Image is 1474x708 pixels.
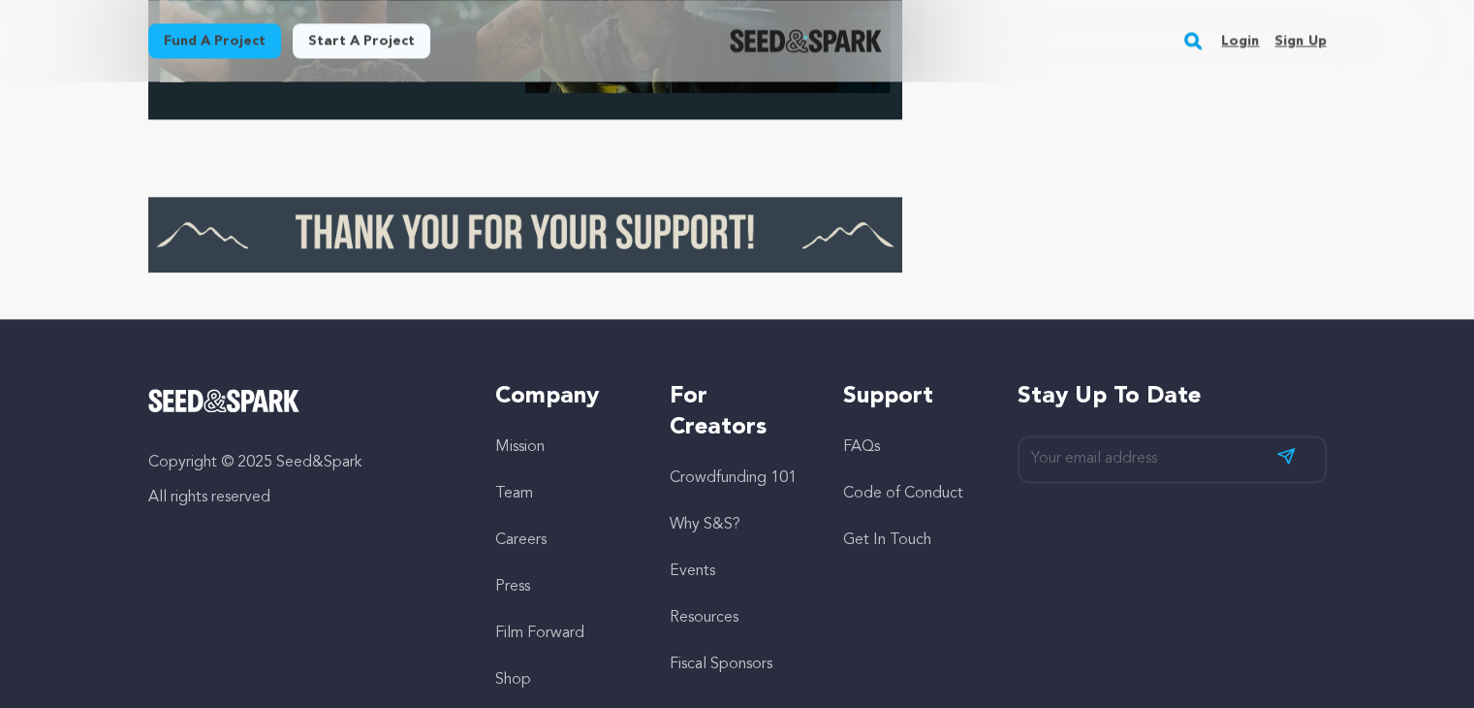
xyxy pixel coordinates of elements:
img: Seed&Spark Logo Dark Mode [730,29,882,52]
a: Fiscal Sponsors [670,657,772,672]
a: Code of Conduct [843,486,963,501]
a: Fund a project [148,23,281,58]
a: Seed&Spark Homepage [730,29,882,52]
a: Start a project [293,23,430,58]
h5: For Creators [670,381,804,443]
a: Why S&S? [670,517,740,532]
a: Press [495,579,530,595]
a: Resources [670,610,738,626]
h5: Support [843,381,978,412]
a: Shop [495,672,531,688]
a: Get In Touch [843,532,931,548]
p: Copyright © 2025 Seed&Spark [148,451,457,474]
h5: Company [495,381,630,412]
input: Your email address [1018,435,1327,483]
h5: Stay up to date [1018,381,1327,412]
img: 1757986569-6.png [148,197,903,274]
a: Events [670,563,715,579]
a: Seed&Spark Homepage [148,389,457,412]
a: Film Forward [495,626,584,641]
a: Mission [495,439,545,455]
img: Seed&Spark Logo [148,389,300,412]
a: Careers [495,532,547,548]
a: Crowdfunding 101 [670,470,797,486]
a: Sign up [1274,25,1326,56]
a: Team [495,486,533,501]
a: FAQs [843,439,880,455]
p: All rights reserved [148,486,457,509]
a: Login [1221,25,1259,56]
